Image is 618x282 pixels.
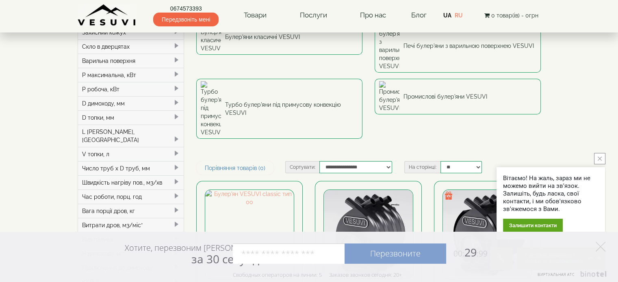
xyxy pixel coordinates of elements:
[78,4,137,26] img: Завод VESUVI
[352,6,394,25] a: Про нас
[78,68,184,82] div: P максимальна, кВт
[324,190,412,278] img: Булер'ян VESUVI classic тип 00 зі склом
[233,271,402,278] div: Свободных операторов на линии: 5 Заказов звонков сегодня: 20+
[445,192,453,200] img: gift
[285,161,319,173] label: Сортувати:
[411,11,426,19] a: Блог
[153,4,219,13] a: 0674573393
[196,19,362,55] a: Булер'яни класичні VESUVI Булер'яни класичні VESUVI
[78,54,184,68] div: Варильна поверхня
[404,161,440,173] label: На сторінці:
[78,204,184,218] div: Вага порції дров, кг
[236,6,275,25] a: Товари
[78,147,184,161] div: V топки, л
[375,79,541,114] a: Промислові булер'яни VESUVI Промислові булер'яни VESUVI
[477,248,488,259] span: :99
[375,19,541,73] a: Печі булер'яни з варильною поверхнею VESUVI Печі булер'яни з варильною поверхнею VESUVI
[379,81,399,112] img: Промислові булер'яни VESUVI
[481,11,540,20] button: 0 товар(ів) - 0грн
[205,190,294,278] img: Булер'ян VESUVI classic тип 00
[78,39,184,54] div: Скло в дверцятах
[345,243,446,264] a: Перезвоните
[78,189,184,204] div: Час роботи, порц. год
[196,161,274,175] a: Порівняння товарів (0)
[78,110,184,125] div: D топки, мм
[201,81,221,136] img: Турбо булер'яни під примусову конвекцію VESUVI
[196,79,362,139] a: Турбо булер'яни під примусову конвекцію VESUVI Турбо булер'яни під примусову конвекцію VESUVI
[443,12,451,19] a: UA
[491,12,538,19] span: 0 товар(ів) - 0грн
[291,6,335,25] a: Послуги
[78,96,184,110] div: D димоходу, мм
[191,251,264,267] span: за 30 секунд?
[453,248,464,259] span: 00:
[153,13,219,26] span: Передзвоніть мені
[78,175,184,189] div: Швидкість нагріву пов., м3/хв
[594,153,605,164] button: close button
[379,22,399,70] img: Печі булер'яни з варильною поверхнею VESUVI
[538,272,575,277] span: Виртуальная АТС
[503,174,598,213] div: Вітаємо! На жаль, зараз ми не можемо вийти на зв'язок. Залишіть, будь ласка, свої контакти, і ми ...
[78,218,184,232] div: Витрати дров, м3/міс*
[78,125,184,147] div: L [PERSON_NAME], [GEOGRAPHIC_DATA]
[455,12,463,19] a: RU
[533,271,608,282] a: Виртуальная АТС
[78,82,184,96] div: P робоча, кВт
[125,243,264,265] div: Хотите, перезвоним [PERSON_NAME]
[78,161,184,175] div: Число труб x D труб, мм
[503,219,563,232] div: Залишити контакти
[443,190,531,278] img: Булер'ян VESUVI classic тип 00 скло + кожух
[446,245,488,260] span: 29
[201,22,221,52] img: Булер'яни класичні VESUVI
